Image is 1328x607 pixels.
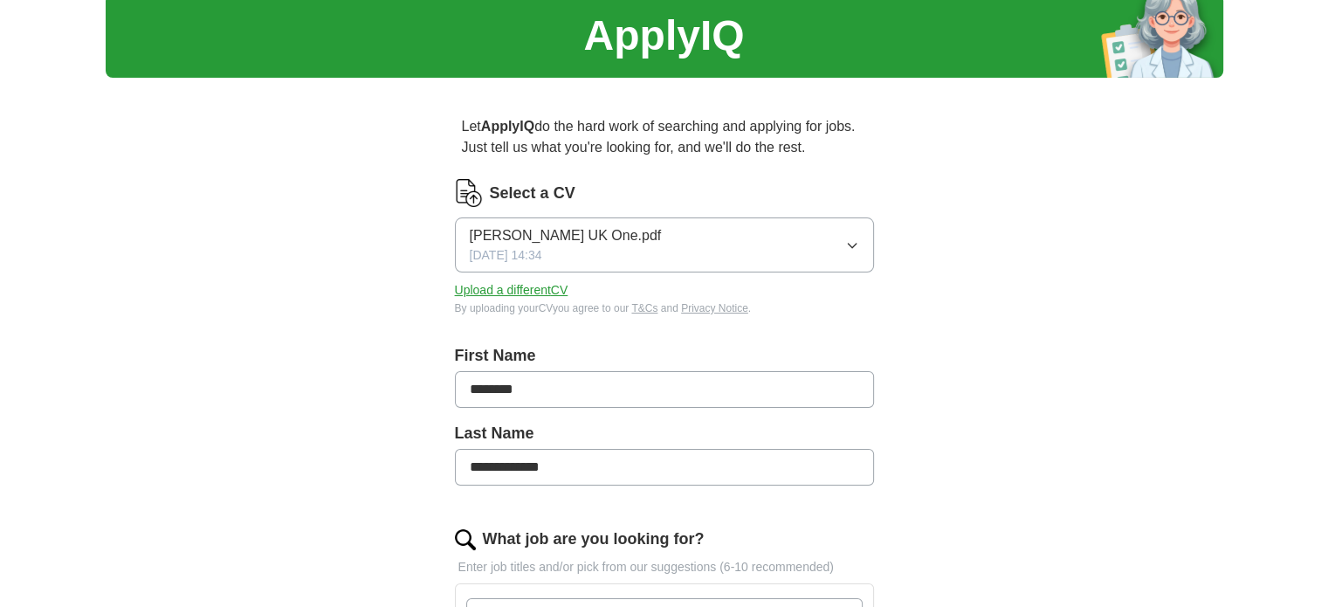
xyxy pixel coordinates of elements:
p: Enter job titles and/or pick from our suggestions (6-10 recommended) [455,558,874,576]
span: [DATE] 14:34 [470,246,542,265]
img: search.png [455,529,476,550]
label: Select a CV [490,182,575,205]
label: What job are you looking for? [483,528,705,551]
p: Let do the hard work of searching and applying for jobs. Just tell us what you're looking for, an... [455,109,874,165]
h1: ApplyIQ [583,4,744,67]
a: Privacy Notice [681,302,748,314]
span: [PERSON_NAME] UK One.pdf [470,225,662,246]
a: T&Cs [631,302,657,314]
div: By uploading your CV you agree to our and . [455,300,874,316]
button: [PERSON_NAME] UK One.pdf[DATE] 14:34 [455,217,874,272]
img: CV Icon [455,179,483,207]
label: Last Name [455,422,874,445]
strong: ApplyIQ [481,119,534,134]
label: First Name [455,344,874,368]
button: Upload a differentCV [455,281,568,300]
